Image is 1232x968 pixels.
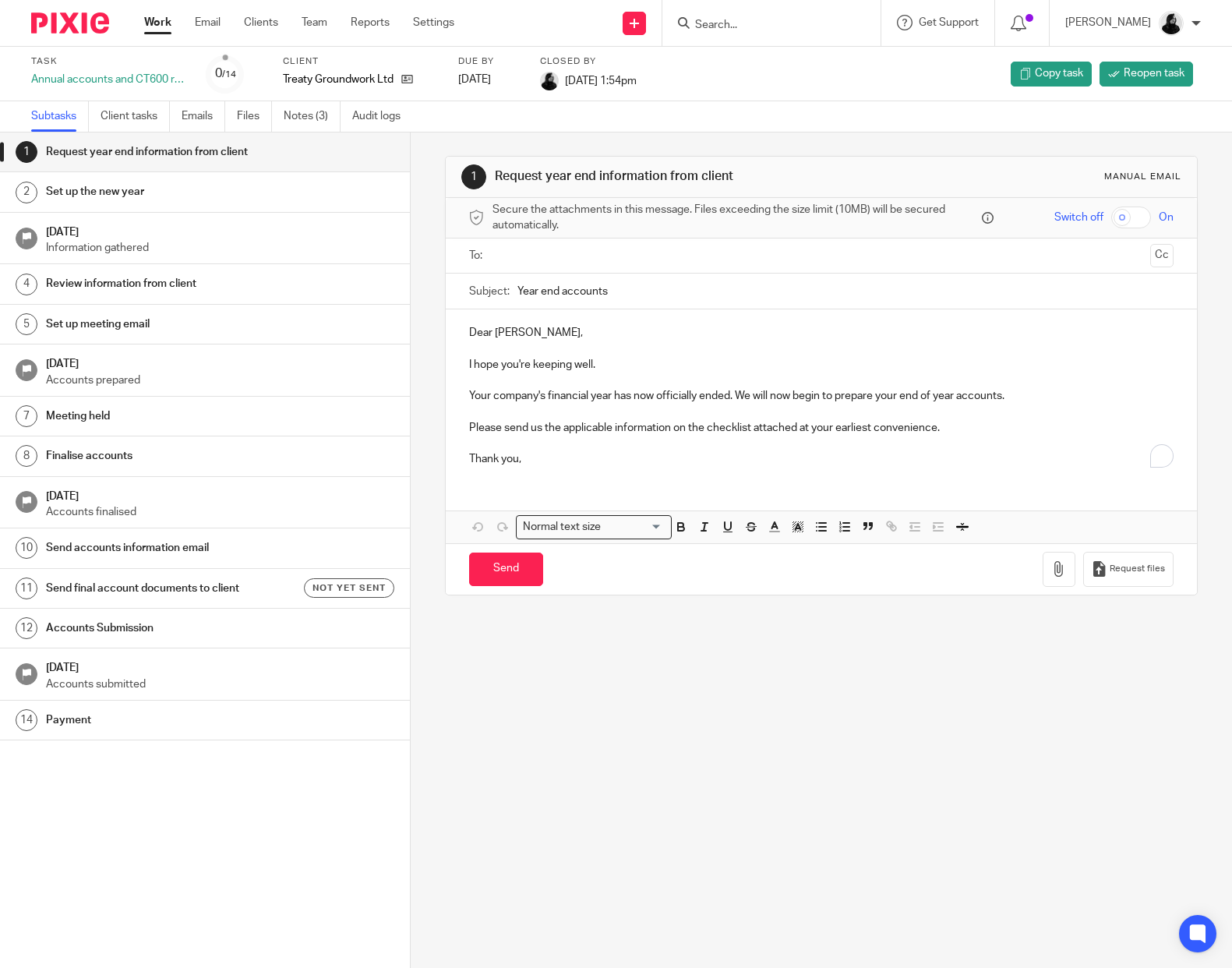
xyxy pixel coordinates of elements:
[302,15,327,30] a: Team
[46,616,278,640] h1: Accounts Submission
[16,445,37,467] div: 8
[312,581,386,595] span: Not yet sent
[469,388,1174,404] p: Your company's financial year has now officially ended. We will now begin to prepare your end of ...
[16,578,37,599] div: 11
[520,519,605,535] span: Normal text size
[516,515,672,539] div: Search for option
[446,309,1197,479] div: To enrich screen reader interactions, please activate Accessibility in Grammarly extension settings
[16,405,37,427] div: 7
[46,313,278,336] h1: Set up meeting email
[540,72,559,90] img: PHOTO-2023-03-20-11-06-28%203.jpg
[46,677,394,692] p: Accounts submitted
[1110,563,1165,575] span: Request files
[413,15,454,30] a: Settings
[461,164,486,189] div: 1
[31,101,89,132] a: Subtasks
[540,55,637,68] label: Closed by
[458,55,521,68] label: Due by
[46,485,394,504] h1: [DATE]
[31,72,187,87] div: Annual accounts and CT600 return
[101,101,170,132] a: Client tasks
[46,444,278,468] h1: Finalise accounts
[1124,65,1184,81] span: Reopen task
[1083,552,1174,587] button: Request files
[182,101,225,132] a: Emails
[1150,244,1174,267] button: Cc
[195,15,221,30] a: Email
[46,221,394,240] h1: [DATE]
[469,553,543,586] input: Send
[46,708,278,732] h1: Payment
[469,284,510,299] label: Subject:
[492,202,978,234] span: Secure the attachments in this message. Files exceeding the size limit (10MB) will be secured aut...
[469,420,1174,436] p: Please send us the applicable information on the checklist attached at your earliest convenience.
[1054,210,1103,225] span: Switch off
[1035,65,1083,81] span: Copy task
[351,15,390,30] a: Reports
[469,325,1174,341] p: Dear [PERSON_NAME],
[919,17,979,28] span: Get Support
[244,15,278,30] a: Clients
[458,72,521,87] div: [DATE]
[469,248,486,263] label: To:
[31,12,109,34] img: Pixie
[283,55,439,68] label: Client
[215,65,236,83] div: 0
[16,537,37,559] div: 10
[495,168,855,185] h1: Request year end information from client
[46,140,278,164] h1: Request year end information from client
[46,352,394,372] h1: [DATE]
[694,19,834,33] input: Search
[352,101,412,132] a: Audit logs
[222,70,236,79] small: /14
[46,504,394,520] p: Accounts finalised
[1100,62,1193,87] a: Reopen task
[469,451,1174,467] p: Thank you,
[1104,171,1181,183] div: Manual email
[46,577,278,600] h1: Send final account documents to client
[606,519,662,535] input: Search for option
[284,101,341,132] a: Notes (3)
[565,75,637,86] span: [DATE] 1:54pm
[1159,11,1184,36] img: PHOTO-2023-03-20-11-06-28%203.jpg
[283,72,394,87] p: Treaty Groundwork Ltd
[16,617,37,639] div: 12
[46,180,278,203] h1: Set up the new year
[46,272,278,295] h1: Review information from client
[46,240,394,256] p: Information gathered
[237,101,272,132] a: Files
[16,313,37,335] div: 5
[46,656,394,676] h1: [DATE]
[16,141,37,163] div: 1
[1065,15,1151,30] p: [PERSON_NAME]
[46,405,278,428] h1: Meeting held
[31,55,187,68] label: Task
[16,274,37,295] div: 4
[469,357,1174,373] p: I hope you're keeping well.
[16,709,37,731] div: 14
[1159,210,1174,225] span: On
[16,182,37,203] div: 2
[144,15,171,30] a: Work
[46,373,394,388] p: Accounts prepared
[1011,62,1092,87] a: Copy task
[46,536,278,560] h1: Send accounts information email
